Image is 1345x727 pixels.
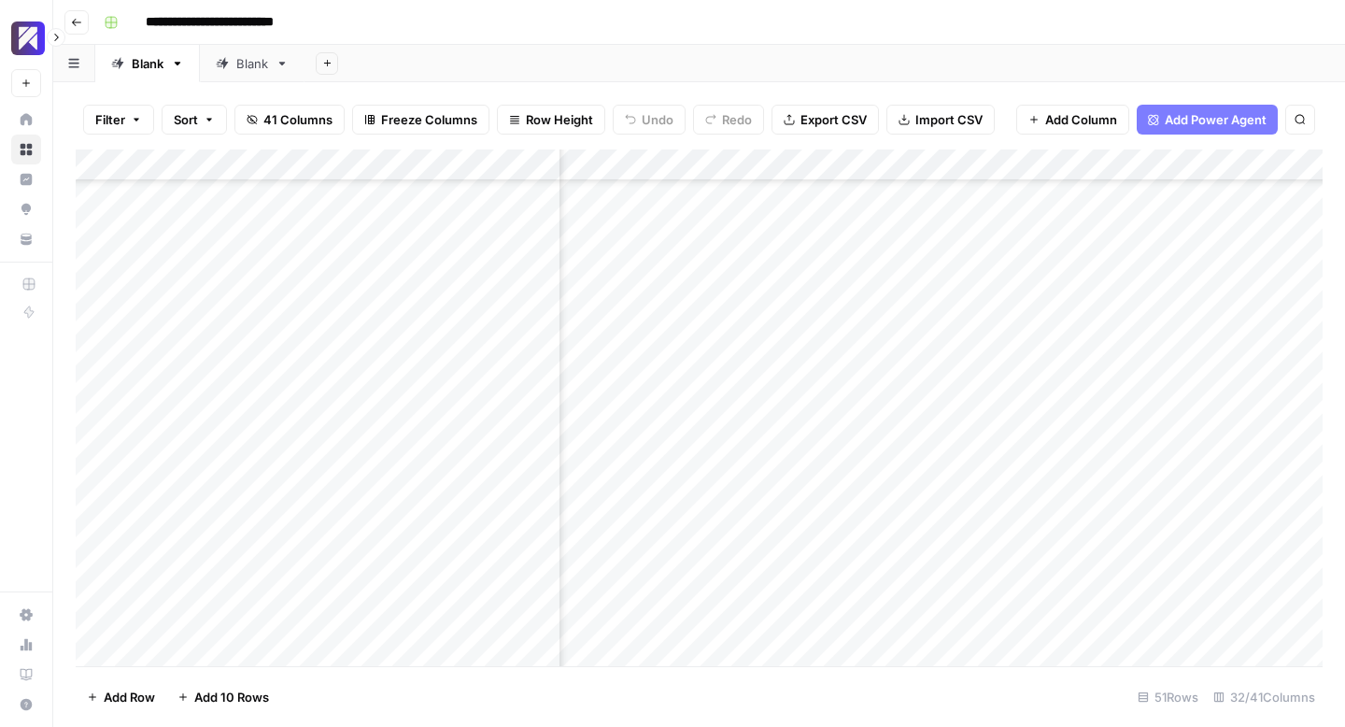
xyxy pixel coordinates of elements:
[166,682,280,712] button: Add 10 Rows
[613,105,686,135] button: Undo
[174,110,198,129] span: Sort
[1130,682,1206,712] div: 51 Rows
[11,224,41,254] a: Your Data
[104,688,155,706] span: Add Row
[915,110,983,129] span: Import CSV
[11,164,41,194] a: Insights
[886,105,995,135] button: Import CSV
[162,105,227,135] button: Sort
[194,688,269,706] span: Add 10 Rows
[800,110,867,129] span: Export CSV
[132,54,163,73] div: Blank
[11,21,45,55] img: Overjet - Test Logo
[11,105,41,135] a: Home
[11,660,41,690] a: Learning Hub
[526,110,593,129] span: Row Height
[263,110,333,129] span: 41 Columns
[95,45,200,82] a: Blank
[772,105,879,135] button: Export CSV
[11,600,41,630] a: Settings
[11,194,41,224] a: Opportunities
[76,682,166,712] button: Add Row
[352,105,489,135] button: Freeze Columns
[642,110,673,129] span: Undo
[200,45,304,82] a: Blank
[11,690,41,720] button: Help + Support
[11,630,41,660] a: Usage
[381,110,477,129] span: Freeze Columns
[693,105,764,135] button: Redo
[1045,110,1117,129] span: Add Column
[1016,105,1129,135] button: Add Column
[722,110,752,129] span: Redo
[497,105,605,135] button: Row Height
[1206,682,1323,712] div: 32/41 Columns
[83,105,154,135] button: Filter
[11,15,41,62] button: Workspace: Overjet - Test
[1137,105,1278,135] button: Add Power Agent
[11,135,41,164] a: Browse
[236,54,268,73] div: Blank
[234,105,345,135] button: 41 Columns
[95,110,125,129] span: Filter
[1165,110,1267,129] span: Add Power Agent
